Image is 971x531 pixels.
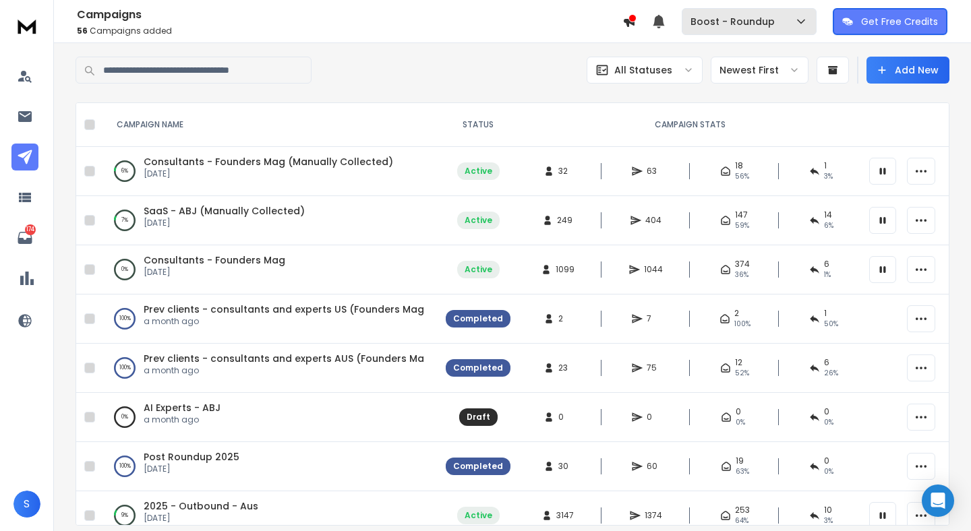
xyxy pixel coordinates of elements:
a: 2025 - Outbound - Aus [144,499,258,513]
td: 100%Prev clients - consultants and experts AUS (Founders Mag)a month ago [100,344,438,393]
span: 1044 [644,264,663,275]
span: 0% [824,417,833,428]
div: Active [465,166,492,177]
span: 56 [77,25,88,36]
div: Active [465,510,492,521]
span: 0 [736,406,741,417]
span: 52 % [735,368,749,379]
th: STATUS [438,103,519,147]
span: 63 [647,166,660,177]
span: 100 % [734,319,751,330]
span: 36 % [735,270,748,280]
span: 30 [558,461,572,472]
td: 100%Post Roundup 2025[DATE] [100,442,438,491]
span: 6 [824,259,829,270]
p: 0 % [121,410,128,424]
span: 26 % [824,368,838,379]
span: 6 [824,357,829,368]
span: 3147 [556,510,574,521]
p: 9 % [121,509,128,522]
td: 0%AI Experts - ABJa month ago [100,393,438,442]
span: 2 [558,313,572,324]
p: All Statuses [614,63,672,77]
span: 18 [735,160,743,171]
span: 0 [558,412,572,423]
a: Consultants - Founders Mag (Manually Collected) [144,155,393,168]
a: SaaS - ABJ (Manually Collected) [144,204,305,218]
span: 0 [824,406,829,417]
th: CAMPAIGN STATS [519,103,861,147]
h1: Campaigns [77,7,622,23]
p: a month ago [144,414,220,425]
span: 23 [558,363,572,373]
button: Add New [866,57,949,84]
span: 147 [735,210,748,220]
span: 1 [824,160,827,171]
button: S [13,491,40,518]
span: 249 [557,215,572,226]
button: Get Free Credits [833,8,947,35]
div: Completed [453,313,503,324]
span: 50 % [824,319,838,330]
span: 1 [824,308,827,319]
span: 56 % [735,171,749,182]
span: 10 [824,505,832,516]
div: Open Intercom Messenger [922,485,954,517]
span: 0 % [824,466,833,477]
img: logo [13,13,40,38]
td: 7%SaaS - ABJ (Manually Collected)[DATE] [100,196,438,245]
span: 3 % [824,516,833,526]
p: [DATE] [144,464,239,474]
p: 174 [25,224,36,235]
div: Active [465,215,492,226]
span: 2 [734,308,739,319]
span: 3 % [824,171,833,182]
span: 12 [735,357,742,368]
span: 6 % [824,220,833,231]
a: Prev clients - consultants and experts US (Founders Mag) [144,303,429,316]
p: 100 % [119,460,131,473]
div: Draft [467,412,490,423]
span: 1099 [556,264,575,275]
span: 7 [647,313,660,324]
span: 19 [736,456,744,466]
p: 100 % [119,361,131,375]
p: 100 % [119,312,131,325]
span: 63 % [736,466,749,477]
a: Prev clients - consultants and experts AUS (Founders Mag) [144,352,436,365]
p: [DATE] [144,267,285,278]
p: Get Free Credits [861,15,938,28]
span: 0% [736,417,745,428]
span: 14 [824,210,832,220]
td: 100%Prev clients - consultants and experts US (Founders Mag)a month ago [100,294,438,344]
p: Boost - Roundup [690,15,780,28]
a: AI Experts - ABJ [144,401,220,414]
span: 0 [824,456,829,466]
span: 404 [645,215,661,226]
td: 6%Consultants - Founders Mag (Manually Collected)[DATE] [100,147,438,196]
button: Newest First [711,57,808,84]
span: 1 % [824,270,831,280]
p: [DATE] [144,218,305,228]
span: 253 [735,505,750,516]
a: Post Roundup 2025 [144,450,239,464]
a: Consultants - Founders Mag [144,253,285,267]
span: 60 [647,461,660,472]
span: 64 % [735,516,748,526]
div: Completed [453,461,503,472]
p: 0 % [121,263,128,276]
p: [DATE] [144,513,258,524]
p: 7 % [121,214,128,227]
span: 32 [558,166,572,177]
p: 6 % [121,164,128,178]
